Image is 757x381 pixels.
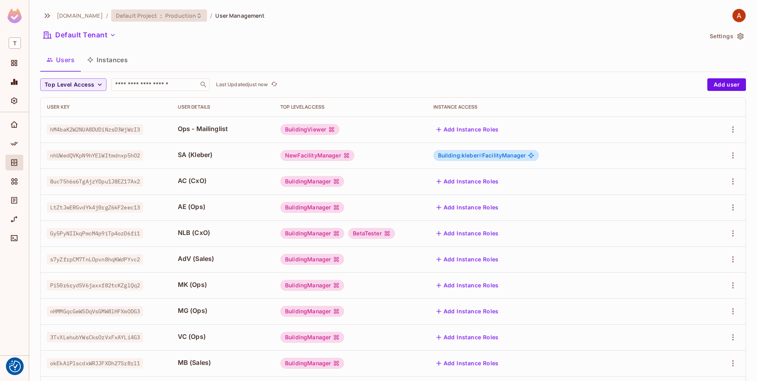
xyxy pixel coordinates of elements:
[433,227,502,240] button: Add Instance Roles
[40,29,119,41] button: Default Tenant
[47,150,143,161] span: nhUWedQVKpN9hYElWItmdnxp5hO2
[178,306,268,315] span: MG (Ops)
[433,253,502,266] button: Add Instance Roles
[178,358,268,367] span: MB (Sales)
[280,202,344,213] div: BuildingManager
[9,37,21,49] span: T
[40,50,81,70] button: Users
[280,358,344,369] div: BuildingManager
[280,176,344,187] div: BuildingManager
[178,254,268,263] span: AdV (Sales)
[116,12,157,19] span: Default Project
[479,152,482,159] span: #
[280,104,421,110] div: Top Level Access
[47,280,143,290] span: Pi50r6rydSV6jaxxf82tcKZglQq2
[433,279,502,292] button: Add Instance Roles
[160,13,162,19] span: :
[280,306,344,317] div: BuildingManager
[47,306,143,316] span: nHMMGqcGeWSDqVsGMW8lHFXmODG3
[210,12,212,19] li: /
[9,361,21,372] button: Consent Preferences
[6,136,23,152] div: Policy
[433,201,502,214] button: Add Instance Roles
[280,254,344,265] div: BuildingManager
[178,124,268,133] span: Ops - Mailinglist
[9,361,21,372] img: Revisit consent button
[433,357,502,370] button: Add Instance Roles
[733,9,746,22] img: Aaron Chan
[280,280,344,291] div: BuildingManager
[178,150,268,159] span: SA (Kleber)
[433,104,709,110] div: Instance Access
[280,228,344,239] div: BuildingManager
[47,228,143,239] span: Gy5PyNIIkqPmcM4p9iTp4ozD6fi1
[438,152,526,159] span: FacilityManager
[6,230,23,246] div: Connect
[178,228,268,237] span: NLB (CxO)
[178,104,268,110] div: User Details
[433,305,502,318] button: Add Instance Roles
[6,55,23,71] div: Projects
[47,176,143,187] span: 8uc75h6s6TgAjzYDpu1J8EZ17Ax2
[178,202,268,211] span: AE (Ops)
[215,12,265,19] span: User Management
[47,202,143,213] span: LtZtJwERGvdYk4j0rgZ6kF2eec13
[45,80,94,90] span: Top Level Access
[433,123,502,136] button: Add Instance Roles
[707,30,746,43] button: Settings
[438,152,482,159] span: Building:kleber
[106,12,108,19] li: /
[216,81,268,88] p: Last Updated just now
[6,174,23,189] div: Elements
[433,175,502,188] button: Add Instance Roles
[6,155,23,170] div: Directory
[271,81,278,89] span: refresh
[6,93,23,109] div: Settings
[40,78,106,91] button: Top Level Access
[178,176,268,185] span: AC (CxO)
[178,332,268,341] span: VC (Ops)
[47,124,143,135] span: hM4baK2W2NUA8DUDiNzsD3WjWrI3
[433,331,502,344] button: Add Instance Roles
[6,117,23,133] div: Home
[280,332,344,343] div: BuildingManager
[165,12,196,19] span: Production
[280,150,354,161] div: NewFacilityManager
[6,34,23,52] div: Workspace: thermosphr.com
[6,74,23,90] div: Monitoring
[6,361,23,376] div: Help & Updates
[47,358,143,368] span: okEkAiPlscdxWRJJFXDh27Sr8rl1
[47,104,165,110] div: User Key
[280,124,339,135] div: BuildingViewer
[348,228,395,239] div: BetaTester
[47,254,143,264] span: s7yZfrpCM7TnLOpvn8hqKWdPYvc2
[178,280,268,289] span: MK (Ops)
[6,192,23,208] div: Audit Log
[268,80,279,89] span: Click to refresh data
[269,80,279,89] button: refresh
[57,12,103,19] span: the active workspace
[6,211,23,227] div: URL Mapping
[707,78,746,91] button: Add user
[81,50,134,70] button: Instances
[7,9,22,23] img: SReyMgAAAABJRU5ErkJggg==
[47,332,143,342] span: 3TvXLehubYWsCksOzVxFxAYLi4G3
